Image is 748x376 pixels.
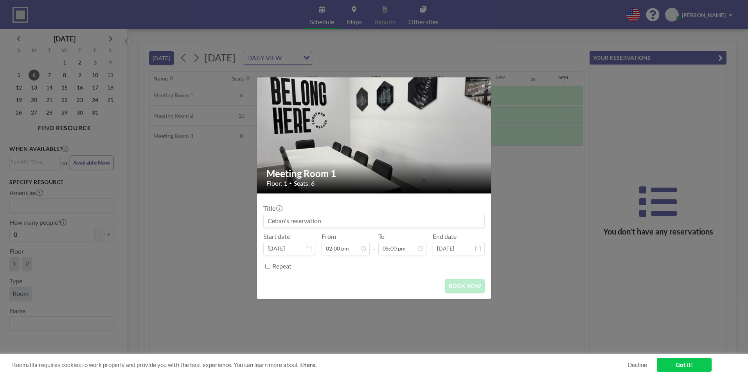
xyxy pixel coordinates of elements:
[322,233,336,240] label: From
[373,235,375,252] span: -
[266,179,287,187] span: Floor: 1
[257,47,492,223] img: 537.jpg
[263,204,282,212] label: Title
[628,361,647,369] a: Decline
[263,233,290,240] label: Start date
[378,233,385,240] label: To
[289,180,292,186] span: •
[445,279,485,293] button: BOOK NOW
[294,179,315,187] span: Seats: 6
[266,168,482,179] h2: Meeting Room 1
[272,262,291,270] label: Repeat
[433,233,457,240] label: End date
[657,358,712,372] a: Got it!
[264,214,484,227] input: Ceban's reservation
[303,361,316,368] a: here.
[12,361,628,369] span: Roomzilla requires cookies to work properly and provide you with the best experience. You can lea...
